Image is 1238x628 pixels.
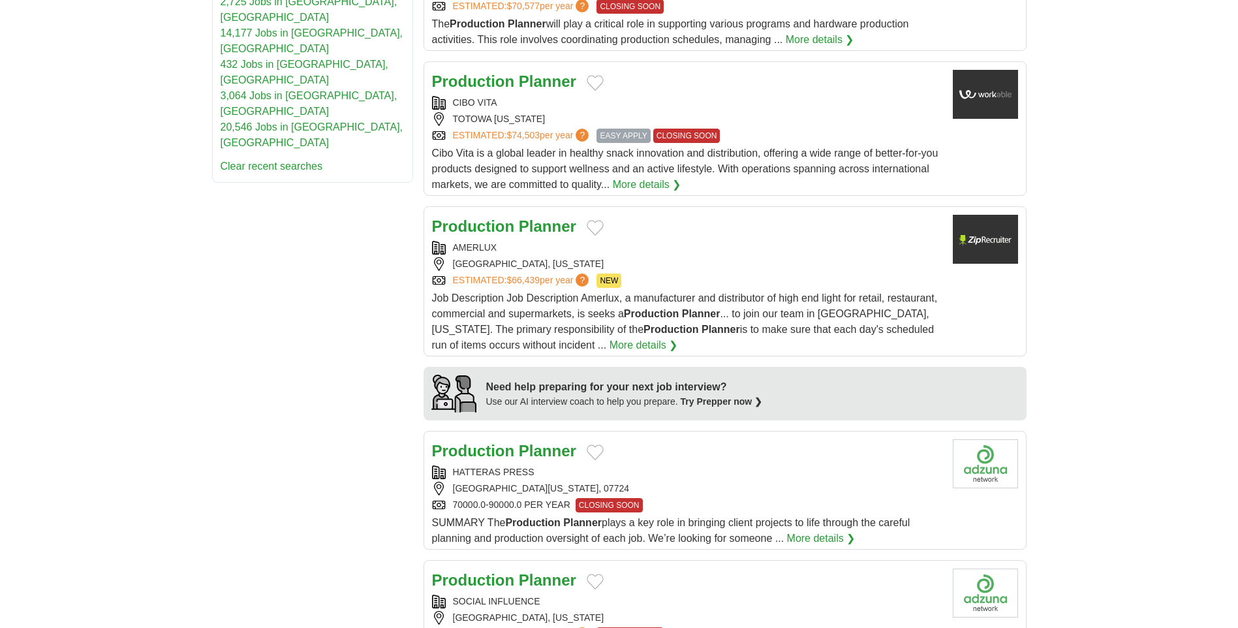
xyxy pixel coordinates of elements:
a: 3,064 Jobs in [GEOGRAPHIC_DATA], [GEOGRAPHIC_DATA] [221,90,397,117]
a: More details ❯ [613,177,681,193]
button: Add to favorite jobs [587,574,604,589]
strong: Planner [563,517,602,528]
a: Try Prepper now ❯ [681,396,763,407]
div: TOTOWA [US_STATE] [432,112,942,126]
div: HATTERAS PRESS [432,465,942,479]
span: $70,577 [506,1,540,11]
a: ESTIMATED:$74,503per year? [453,129,592,143]
strong: Planner [682,308,720,319]
strong: Production [643,324,698,335]
div: 70000.0-90000.0 PER YEAR [432,498,942,512]
a: Clear recent searches [221,161,323,172]
a: More details ❯ [787,531,856,546]
a: 14,177 Jobs in [GEOGRAPHIC_DATA], [GEOGRAPHIC_DATA] [221,27,403,54]
strong: Production [432,571,515,589]
span: The will play a critical role in supporting various programs and hardware production activities. ... [432,18,909,45]
span: $74,503 [506,130,540,140]
span: ? [576,274,589,287]
div: [GEOGRAPHIC_DATA], [US_STATE] [432,611,942,625]
span: EASY APPLY [596,129,650,143]
div: Need help preparing for your next job interview? [486,379,763,395]
a: 432 Jobs in [GEOGRAPHIC_DATA], [GEOGRAPHIC_DATA] [221,59,388,86]
strong: Planner [508,18,546,29]
strong: Production [450,18,504,29]
a: More details ❯ [786,32,854,48]
a: ESTIMATED:$66,439per year? [453,274,592,288]
strong: Planner [519,217,576,235]
div: [GEOGRAPHIC_DATA], [US_STATE] [432,257,942,271]
span: CLOSING SOON [576,498,643,512]
a: 20,546 Jobs in [GEOGRAPHIC_DATA], [GEOGRAPHIC_DATA] [221,121,403,148]
div: CIBO VITA [432,96,942,110]
strong: Production [624,308,679,319]
span: ? [576,129,589,142]
a: Production Planner [432,72,576,90]
div: [GEOGRAPHIC_DATA][US_STATE], 07724 [432,482,942,495]
a: More details ❯ [610,338,678,353]
span: Cibo Vita is a global leader in healthy snack innovation and distribution, offering a wide range ... [432,148,938,190]
img: Company logo [953,439,1018,488]
strong: Planner [702,324,740,335]
div: AMERLUX [432,241,942,255]
button: Add to favorite jobs [587,75,604,91]
span: CLOSING SOON [653,129,720,143]
a: Production Planner [432,217,576,235]
strong: Production [432,442,515,460]
span: NEW [596,274,621,288]
strong: Planner [519,442,576,460]
span: $66,439 [506,275,540,285]
strong: Planner [519,571,576,589]
span: Job Description Job Description Amerlux, a manufacturer and distributor of high end light for ret... [432,292,938,351]
img: Company logo [953,70,1018,119]
a: Production Planner [432,442,576,460]
img: Company logo [953,215,1018,264]
button: Add to favorite jobs [587,220,604,236]
strong: Production [432,72,515,90]
strong: Production [505,517,560,528]
a: Production Planner [432,571,576,589]
span: SUMMARY The plays a key role in bringing client projects to life through the careful planning and... [432,517,910,544]
strong: Planner [519,72,576,90]
img: Company logo [953,569,1018,618]
div: Use our AI interview coach to help you prepare. [486,395,763,409]
strong: Production [432,217,515,235]
button: Add to favorite jobs [587,445,604,460]
div: SOCIAL INFLUENCE [432,595,942,608]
